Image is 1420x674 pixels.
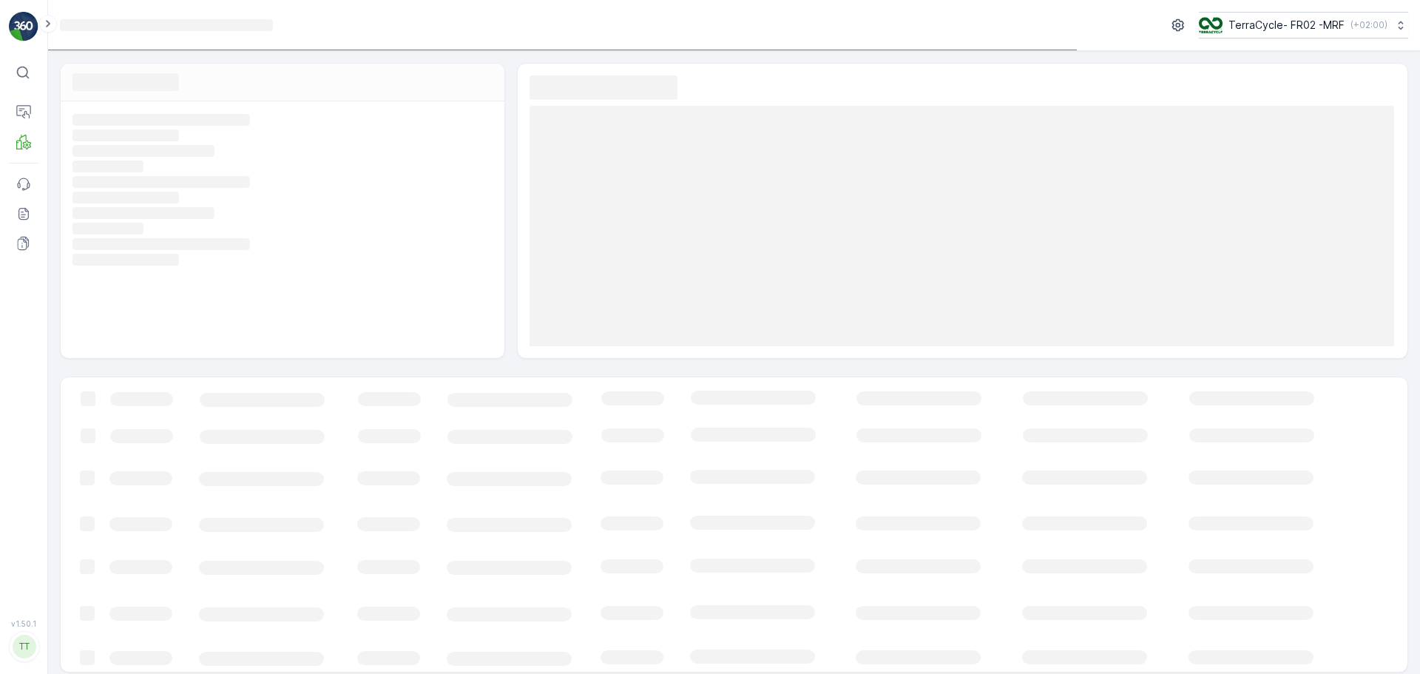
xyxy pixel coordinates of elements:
[9,619,38,628] span: v 1.50.1
[1199,12,1408,38] button: TerraCycle- FR02 -MRF(+02:00)
[13,635,36,658] div: TT
[1199,17,1223,33] img: terracycle.png
[9,12,38,41] img: logo
[1228,18,1345,33] p: TerraCycle- FR02 -MRF
[1350,19,1387,31] p: ( +02:00 )
[9,631,38,662] button: TT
